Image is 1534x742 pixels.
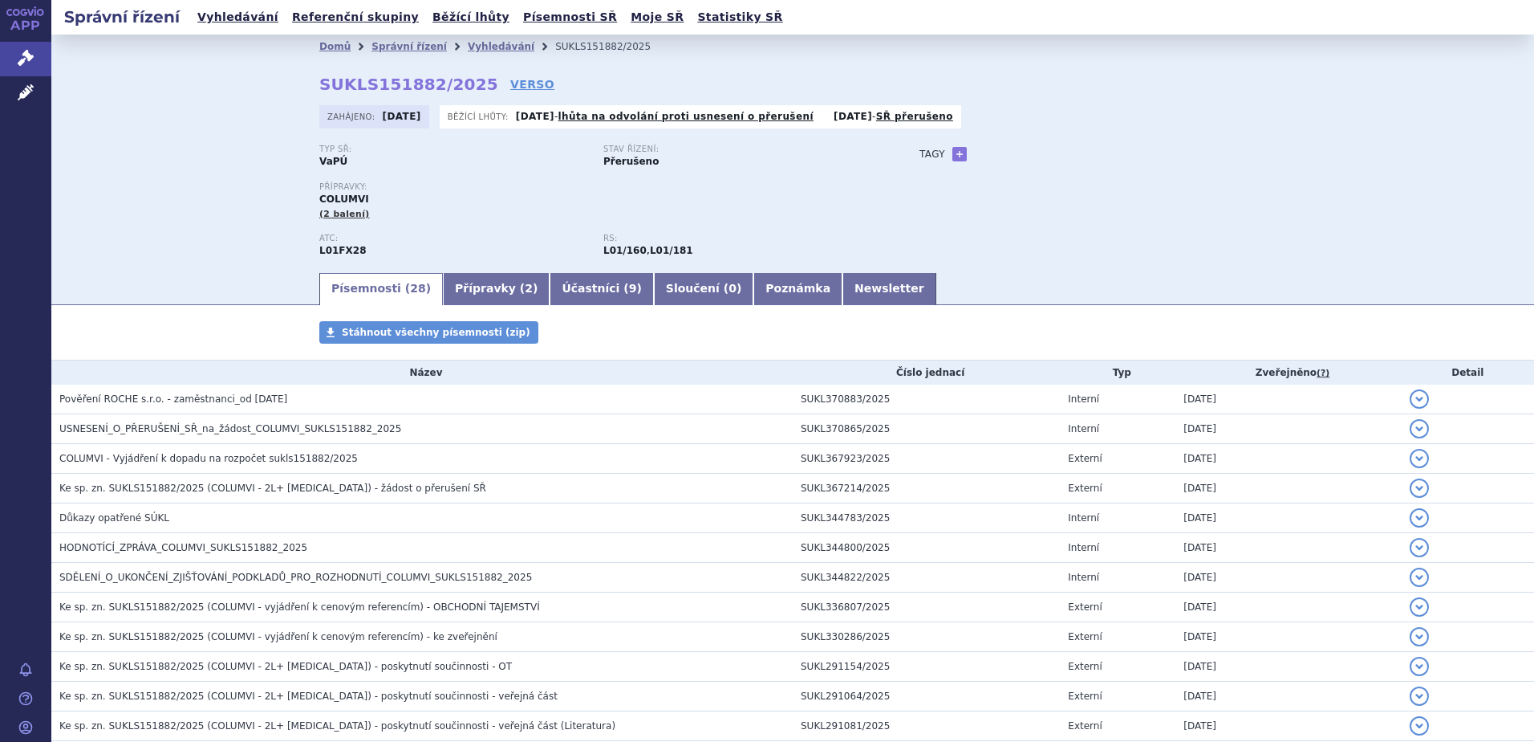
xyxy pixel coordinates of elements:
[287,6,424,28] a: Referenční skupiny
[428,6,514,28] a: Běžící lhůty
[842,273,936,305] a: Newsletter
[319,209,370,219] span: (2 balení)
[1068,512,1099,524] span: Interní
[1410,687,1429,706] button: detail
[1068,393,1099,405] span: Interní
[1410,479,1429,498] button: detail
[59,601,540,613] span: Ke sp. zn. SUKLS151882/2025 (COLUMVI - vyjádření k cenovým referencím) - OBCHODNÍ TAJEMSTVÍ
[876,111,953,122] a: SŘ přerušeno
[1410,657,1429,676] button: detail
[1410,419,1429,438] button: detail
[371,41,447,52] a: Správní řízení
[525,282,533,295] span: 2
[1068,423,1099,434] span: Interní
[342,327,530,338] span: Stáhnout všechny písemnosti (zip)
[319,156,347,167] strong: VaPÚ
[516,110,814,123] p: -
[793,682,1060,711] td: SUKL291064/2025
[1068,572,1099,583] span: Interní
[793,414,1060,444] td: SUKL370865/2025
[793,711,1060,741] td: SUKL291081/2025
[59,572,532,583] span: SDĚLENÍ_O_UKONČENÍ_ZJIŠŤOVÁNÍ_PODKLADŮ_PRO_ROZHODNUTÍ_COLUMVI_SUKLS151882_2025
[516,111,554,122] strong: [DATE]
[1410,389,1429,409] button: detail
[59,720,615,732] span: Ke sp. zn. SUKLS151882/2025 (COLUMVI - 2L+ DLBCL) - poskytnutí součinnosti - veřejná část (Litera...
[654,273,753,305] a: Sloučení (0)
[1068,453,1102,464] span: Externí
[1068,661,1102,672] span: Externí
[410,282,425,295] span: 28
[51,6,193,28] h2: Správní řízení
[1060,361,1175,385] th: Typ
[753,273,842,305] a: Poznámka
[1175,711,1401,741] td: [DATE]
[1068,631,1102,642] span: Externí
[793,385,1060,414] td: SUKL370883/2025
[1068,691,1102,702] span: Externí
[1175,652,1401,682] td: [DATE]
[1410,538,1429,557] button: detail
[1175,444,1401,474] td: [DATE]
[327,110,378,123] span: Zahájeno:
[319,234,587,243] p: ATC:
[1175,503,1401,533] td: [DATE]
[692,6,787,28] a: Statistiky SŘ
[51,361,793,385] th: Název
[59,542,307,553] span: HODNOTÍCÍ_ZPRÁVA_COLUMVI_SUKLS151882_2025
[518,6,622,28] a: Písemnosti SŘ
[650,245,693,256] strong: glofitamab pro indikaci relabující / refrakterní difuzní velkobuněčný B-lymfom (DLBCL)
[1068,601,1102,613] span: Externí
[1175,563,1401,593] td: [DATE]
[59,661,512,672] span: Ke sp. zn. SUKLS151882/2025 (COLUMVI - 2L+ DLBCL) - poskytnutí součinnosti - OT
[626,6,688,28] a: Moje SŘ
[1317,368,1329,379] abbr: (?)
[1175,533,1401,563] td: [DATE]
[1175,622,1401,652] td: [DATE]
[319,41,351,52] a: Domů
[603,234,871,243] p: RS:
[1410,508,1429,528] button: detail
[319,321,538,344] a: Stáhnout všechny písemnosti (zip)
[59,483,486,494] span: Ke sp. zn. SUKLS151882/2025 (COLUMVI - 2L+ DLBCL) - žádost o přerušení SŘ
[319,182,887,192] p: Přípravky:
[793,563,1060,593] td: SUKL344822/2025
[319,75,498,94] strong: SUKLS151882/2025
[59,691,558,702] span: Ke sp. zn. SUKLS151882/2025 (COLUMVI - 2L+ DLBCL) - poskytnutí součinnosti - veřejná část
[383,111,421,122] strong: [DATE]
[793,503,1060,533] td: SUKL344783/2025
[834,111,872,122] strong: [DATE]
[1175,361,1401,385] th: Zveřejněno
[834,110,953,123] p: -
[603,145,871,154] p: Stav řízení:
[193,6,283,28] a: Vyhledávání
[1175,385,1401,414] td: [DATE]
[1175,593,1401,622] td: [DATE]
[793,533,1060,563] td: SUKL344800/2025
[1410,627,1429,646] button: detail
[629,282,637,295] span: 9
[1410,568,1429,587] button: detail
[59,631,497,642] span: Ke sp. zn. SUKLS151882/2025 (COLUMVI - vyjádření k cenovým referencím) - ke zveřejnění
[1175,682,1401,711] td: [DATE]
[1410,716,1429,736] button: detail
[793,444,1060,474] td: SUKL367923/2025
[510,76,554,92] a: VERSO
[319,245,367,256] strong: GLOFITAMAB
[1410,449,1429,468] button: detail
[468,41,534,52] a: Vyhledávání
[558,111,814,122] a: lhůta na odvolání proti usnesení o přerušení
[1068,483,1102,494] span: Externí
[793,474,1060,503] td: SUKL367214/2025
[603,156,659,167] strong: Přerušeno
[793,593,1060,622] td: SUKL336807/2025
[1175,414,1401,444] td: [DATE]
[319,194,369,205] span: COLUMVI
[59,453,358,464] span: COLUMVI - Vyjádření k dopadu na rozpočet sukls151882/2025
[1410,597,1429,617] button: detail
[448,110,512,123] span: Běžící lhůty:
[319,273,443,305] a: Písemnosti (28)
[793,652,1060,682] td: SUKL291154/2025
[603,234,887,258] div: ,
[550,273,653,305] a: Účastníci (9)
[1068,542,1099,553] span: Interní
